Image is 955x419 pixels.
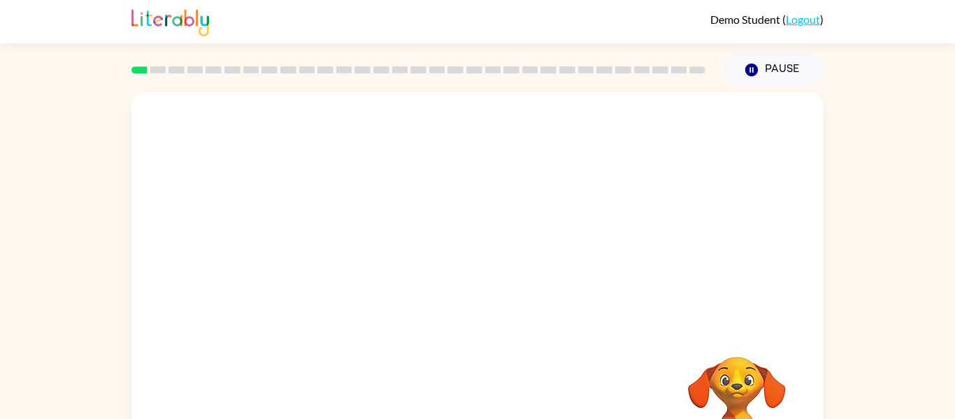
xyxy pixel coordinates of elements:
a: Logout [786,13,820,26]
img: Literably [131,6,209,36]
span: Demo Student [710,13,782,26]
div: ( ) [710,13,824,26]
button: Pause [722,54,824,86]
